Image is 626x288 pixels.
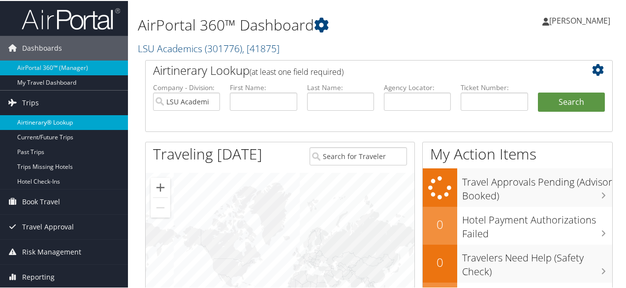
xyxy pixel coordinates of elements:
h2: Airtinerary Lookup [153,61,566,78]
a: [PERSON_NAME] [542,5,620,34]
label: Company - Division: [153,82,220,92]
button: Zoom in [151,177,170,196]
label: First Name: [230,82,297,92]
a: Travel Approvals Pending (Advisor Booked) [423,167,612,205]
h1: Traveling [DATE] [153,143,262,163]
a: 0Travelers Need Help (Safety Check) [423,244,612,282]
h2: 0 [423,253,457,270]
h3: Travelers Need Help (Safety Check) [462,245,612,278]
input: Search for Traveler [310,146,407,164]
label: Ticket Number: [461,82,528,92]
span: (at least one field required) [250,65,344,76]
span: Trips [22,90,39,114]
button: Search [538,92,605,111]
span: , [ 41875 ] [242,41,280,54]
button: Zoom out [151,197,170,217]
a: LSU Academics [138,41,280,54]
h1: AirPortal 360™ Dashboard [138,14,459,34]
span: Dashboards [22,35,62,60]
h2: 0 [423,215,457,232]
a: 0Hotel Payment Authorizations Failed [423,206,612,244]
span: [PERSON_NAME] [549,14,610,25]
span: Travel Approval [22,214,74,238]
h3: Travel Approvals Pending (Advisor Booked) [462,169,612,202]
img: airportal-logo.png [22,6,120,30]
span: ( 301776 ) [205,41,242,54]
h1: My Action Items [423,143,612,163]
span: Book Travel [22,189,60,213]
label: Last Name: [307,82,374,92]
h3: Hotel Payment Authorizations Failed [462,207,612,240]
span: Risk Management [22,239,81,263]
label: Agency Locator: [384,82,451,92]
